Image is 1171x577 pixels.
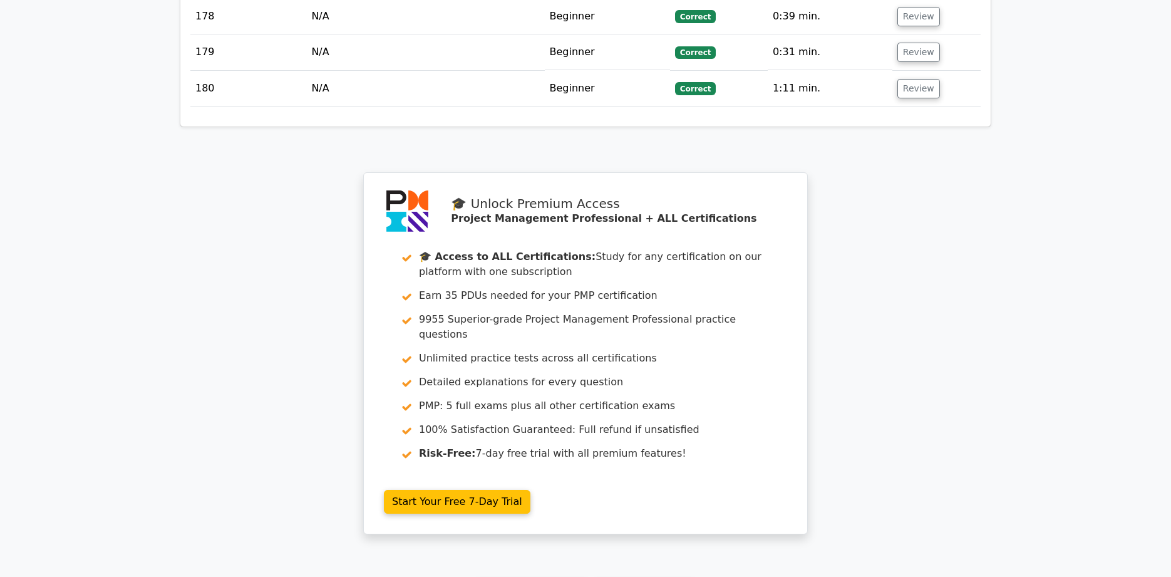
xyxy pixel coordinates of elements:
[675,46,716,59] span: Correct
[190,71,306,107] td: 180
[675,10,716,23] span: Correct
[384,490,530,514] a: Start Your Free 7-Day Trial
[306,34,544,70] td: N/A
[675,82,716,95] span: Correct
[897,43,940,62] button: Review
[897,79,940,98] button: Review
[545,71,670,107] td: Beginner
[190,34,306,70] td: 179
[768,71,892,107] td: 1:11 min.
[897,7,940,26] button: Review
[545,34,670,70] td: Beginner
[306,71,544,107] td: N/A
[768,34,892,70] td: 0:31 min.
